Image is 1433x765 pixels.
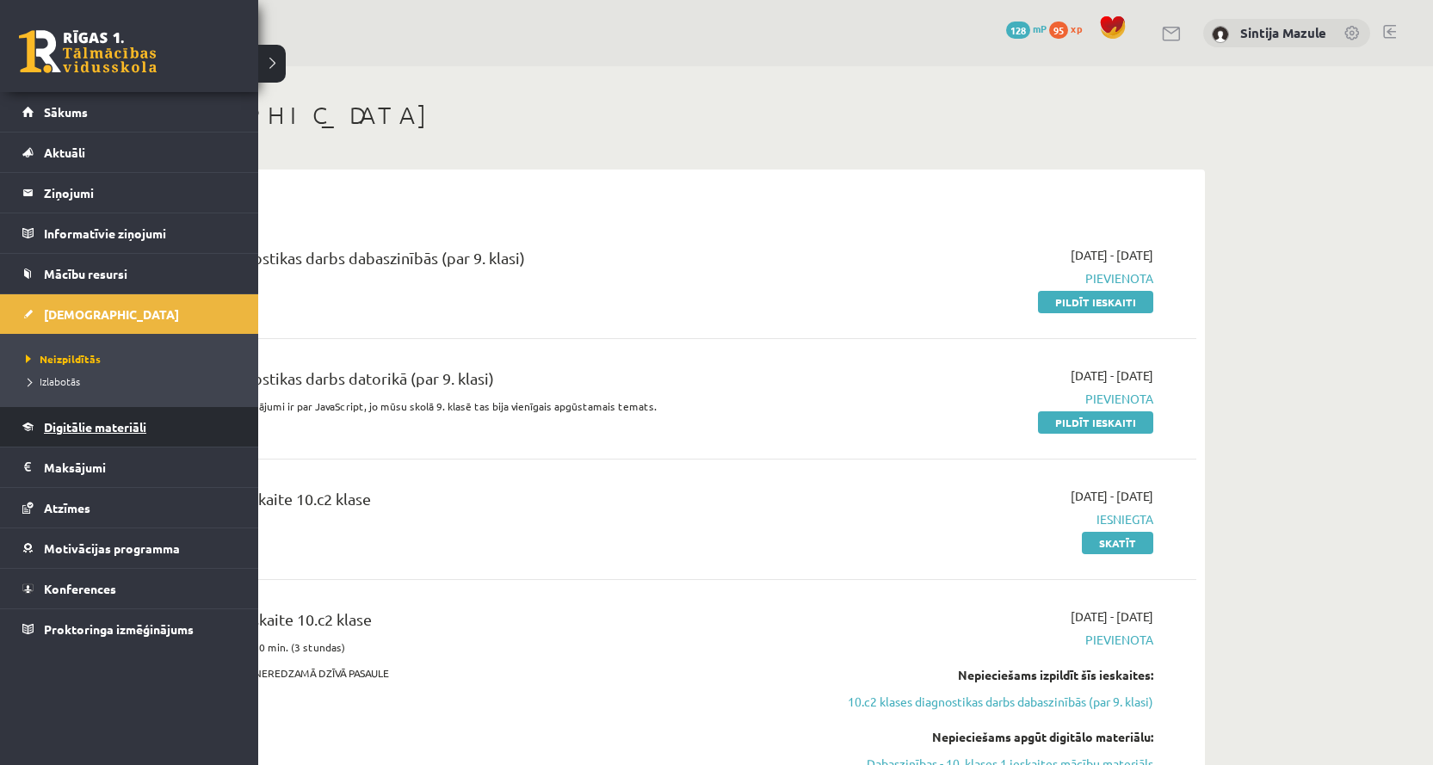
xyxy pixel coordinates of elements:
a: Izlabotās [22,373,241,389]
span: [DATE] - [DATE] [1071,608,1153,626]
a: Maksājumi [22,447,237,487]
div: 10.c2 klases diagnostikas darbs dabaszinībās (par 9. klasi) [129,246,803,278]
a: Pildīt ieskaiti [1038,411,1153,434]
a: Proktoringa izmēģinājums [22,609,237,649]
span: Izlabotās [22,374,80,388]
a: Konferences [22,569,237,608]
p: Ieskaites pildīšanas laiks 180 min. (3 stundas) [129,639,803,655]
span: Konferences [44,581,116,596]
p: Tēma: PASAULE AP MUMS. NEREDZAMĀ DZĪVĀ PASAULE [129,665,803,681]
a: Digitālie materiāli [22,407,237,447]
div: Angļu valoda 1. ieskaite 10.c2 klase [129,487,803,519]
p: Diagnostikas darbā visi jautājumi ir par JavaScript, jo mūsu skolā 9. klasē tas bija vienīgais ap... [129,398,803,414]
a: [DEMOGRAPHIC_DATA] [22,294,237,334]
div: Dabaszinības 1. ieskaite 10.c2 klase [129,608,803,639]
span: mP [1033,22,1047,35]
span: Neizpildītās [22,352,101,366]
span: [DEMOGRAPHIC_DATA] [44,306,179,322]
a: Atzīmes [22,488,237,527]
span: 128 [1006,22,1030,39]
span: Atzīmes [44,500,90,515]
a: Sintija Mazule [1240,24,1326,41]
legend: Maksājumi [44,447,237,487]
a: Skatīt [1082,532,1153,554]
a: Aktuāli [22,133,237,172]
span: xp [1071,22,1082,35]
a: Mācību resursi [22,254,237,293]
h1: [DEMOGRAPHIC_DATA] [103,101,1205,130]
span: 95 [1049,22,1068,39]
a: 128 mP [1006,22,1047,35]
span: Sākums [44,104,88,120]
legend: Informatīvie ziņojumi [44,213,237,253]
div: Nepieciešams apgūt digitālo materiālu: [829,728,1153,746]
span: Pievienota [829,631,1153,649]
div: Nepieciešams izpildīt šīs ieskaites: [829,666,1153,684]
span: Aktuāli [44,145,85,160]
a: Motivācijas programma [22,528,237,568]
span: [DATE] - [DATE] [1071,246,1153,264]
span: [DATE] - [DATE] [1071,367,1153,385]
span: Iesniegta [829,510,1153,528]
span: Mācību resursi [44,266,127,281]
a: Informatīvie ziņojumi [22,213,237,253]
div: 10.c2 klases diagnostikas darbs datorikā (par 9. klasi) [129,367,803,398]
img: Sintija Mazule [1212,26,1229,43]
span: Motivācijas programma [44,540,180,556]
legend: Ziņojumi [44,173,237,213]
span: Proktoringa izmēģinājums [44,621,194,637]
a: 95 xp [1049,22,1090,35]
span: Digitālie materiāli [44,419,146,435]
span: [DATE] - [DATE] [1071,487,1153,505]
a: Ziņojumi [22,173,237,213]
span: Pievienota [829,390,1153,408]
a: Pildīt ieskaiti [1038,291,1153,313]
a: Rīgas 1. Tālmācības vidusskola [19,30,157,73]
a: Sākums [22,92,237,132]
a: Neizpildītās [22,351,241,367]
span: Pievienota [829,269,1153,287]
a: 10.c2 klases diagnostikas darbs dabaszinībās (par 9. klasi) [829,693,1153,711]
